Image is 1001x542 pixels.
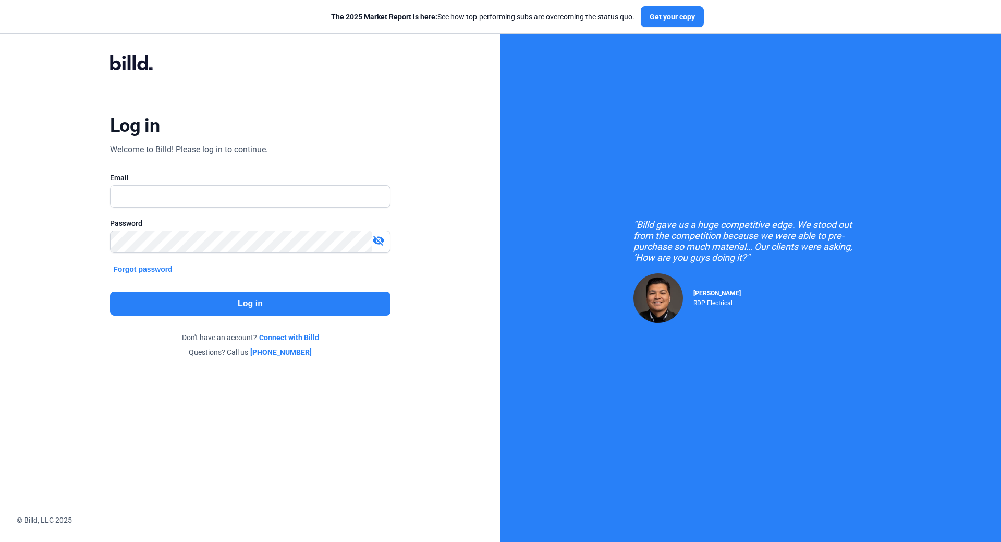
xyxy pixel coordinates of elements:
button: Forgot password [110,263,176,275]
span: The 2025 Market Report is here: [331,13,437,21]
div: See how top-performing subs are overcoming the status quo. [331,11,634,22]
span: [PERSON_NAME] [693,290,741,297]
a: [PHONE_NUMBER] [250,347,312,357]
div: Password [110,218,390,228]
div: RDP Electrical [693,297,741,307]
div: "Billd gave us a huge competitive edge. We stood out from the competition because we were able to... [633,219,868,263]
div: Don't have an account? [110,332,390,343]
img: Raul Pacheco [633,273,683,323]
mat-icon: visibility_off [372,234,385,247]
div: Email [110,173,390,183]
button: Get your copy [641,6,704,27]
button: Log in [110,292,390,316]
a: Connect with Billd [259,332,319,343]
div: Welcome to Billd! Please log in to continue. [110,143,268,156]
div: Log in [110,114,160,137]
div: Questions? Call us [110,347,390,357]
